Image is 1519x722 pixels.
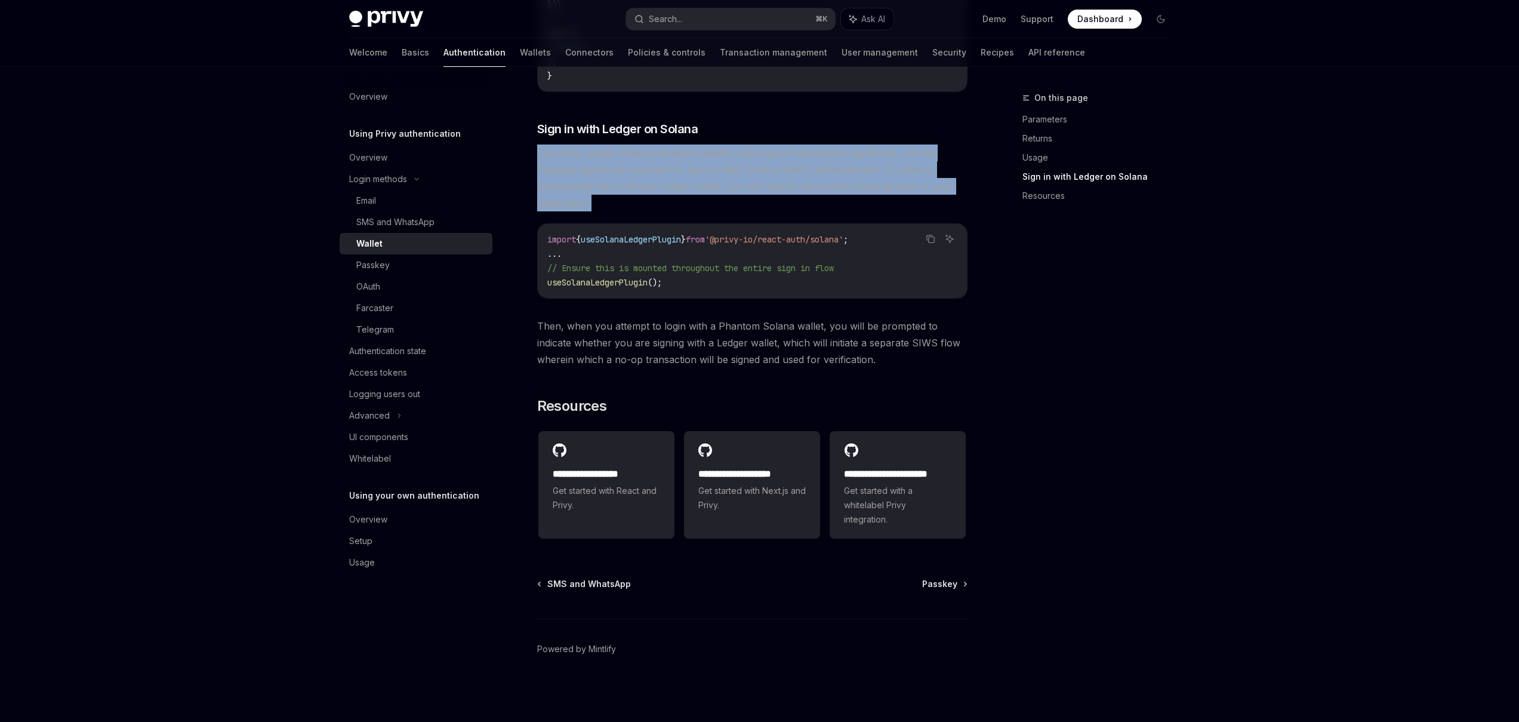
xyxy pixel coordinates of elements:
[626,8,835,30] button: Search...⌘K
[698,484,806,512] span: Get started with Next.js and Privy.
[520,38,551,67] a: Wallets
[1034,91,1088,105] span: On this page
[356,215,435,229] div: SMS and WhatsApp
[349,150,387,165] div: Overview
[349,127,461,141] h5: Using Privy authentication
[356,279,380,294] div: OAuth
[681,234,686,245] span: }
[932,38,966,67] a: Security
[340,383,492,405] a: Logging users out
[340,190,492,211] a: Email
[538,578,631,590] a: SMS and WhatsApp
[547,263,834,274] span: // Ensure this is mounted throughout the entire sign in flow
[1021,13,1053,25] a: Support
[340,254,492,276] a: Passkey
[349,344,426,358] div: Authentication state
[340,147,492,168] a: Overview
[565,38,614,67] a: Connectors
[537,643,616,655] a: Powered by Mintlify
[340,319,492,340] a: Telegram
[1022,129,1180,148] a: Returns
[349,534,372,548] div: Setup
[349,38,387,67] a: Welcome
[340,530,492,552] a: Setup
[922,578,966,590] a: Passkey
[340,211,492,233] a: SMS and WhatsApp
[340,552,492,573] a: Usage
[349,11,423,27] img: dark logo
[340,340,492,362] a: Authentication state
[349,387,420,401] div: Logging users out
[349,451,391,466] div: Whitelabel
[443,38,506,67] a: Authentication
[356,301,393,315] div: Farcaster
[356,193,376,208] div: Email
[1022,110,1180,129] a: Parameters
[547,70,552,81] span: }
[720,38,827,67] a: Transaction management
[349,365,407,380] div: Access tokens
[1068,10,1142,29] a: Dashboard
[356,258,390,272] div: Passkey
[340,276,492,297] a: OAuth
[340,362,492,383] a: Access tokens
[537,121,698,137] span: Sign in with Ledger on Solana
[553,484,660,512] span: Get started with React and Privy.
[628,38,705,67] a: Policies & controls
[340,233,492,254] a: Wallet
[705,234,843,245] span: '@privy-io/react-auth/solana'
[349,555,375,570] div: Usage
[1151,10,1170,29] button: Toggle dark mode
[842,38,918,67] a: User management
[686,234,705,245] span: from
[581,234,681,245] span: useSolanaLedgerPlugin
[843,234,848,245] span: ;
[1022,148,1180,167] a: Usage
[861,13,885,25] span: Ask AI
[340,86,492,107] a: Overview
[340,509,492,530] a: Overview
[982,13,1006,25] a: Demo
[1077,13,1123,25] span: Dashboard
[1028,38,1085,67] a: API reference
[537,318,968,368] span: Then, when you attempt to login with a Phantom Solana wallet, you will be prompted to indicate wh...
[547,234,576,245] span: import
[844,484,951,527] span: Get started with a whitelabel Privy integration.
[340,426,492,448] a: UI components
[349,172,407,186] div: Login methods
[402,38,429,67] a: Basics
[349,408,390,423] div: Advanced
[537,397,607,416] span: Resources
[349,488,479,503] h5: Using your own authentication
[576,234,581,245] span: {
[349,512,387,527] div: Overview
[922,578,957,590] span: Passkey
[942,231,957,247] button: Ask AI
[349,430,408,444] div: UI components
[648,277,662,288] span: ();
[1022,167,1180,186] a: Sign in with Ledger on Solana
[547,277,648,288] span: useSolanaLedgerPlugin
[649,12,682,26] div: Search...
[547,578,631,590] span: SMS and WhatsApp
[1022,186,1180,205] a: Resources
[547,248,562,259] span: ...
[815,14,828,24] span: ⌘ K
[356,322,394,337] div: Telegram
[349,90,387,104] div: Overview
[923,231,938,247] button: Copy the contents from the code block
[340,448,492,469] a: Whitelabel
[356,236,383,251] div: Wallet
[537,145,968,211] span: Currently, Ledger Solana hardware wallets only support transaction signatures, not the message si...
[981,38,1014,67] a: Recipes
[841,8,893,30] button: Ask AI
[340,297,492,319] a: Farcaster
